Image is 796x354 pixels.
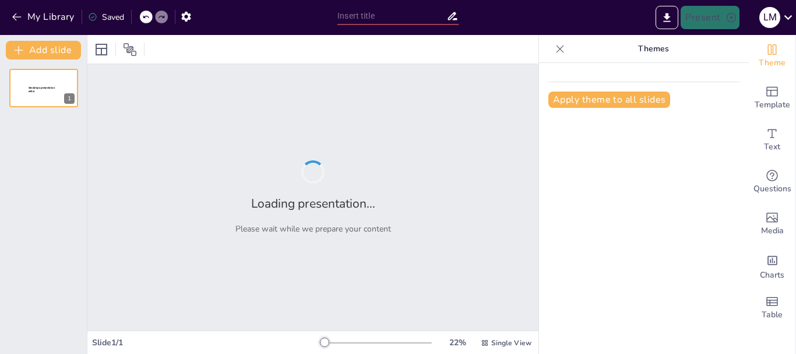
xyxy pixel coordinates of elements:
div: Get real-time input from your audience [749,161,795,203]
div: Add images, graphics, shapes or video [749,203,795,245]
span: Text [764,141,780,153]
span: Media [761,225,784,237]
div: Change the overall theme [749,35,795,77]
input: Insert title [337,8,446,24]
div: Layout [92,40,111,59]
span: Charts [760,269,784,282]
p: Themes [569,35,737,63]
span: Theme [759,57,786,69]
div: 1 [64,93,75,104]
p: Please wait while we prepare your content [235,223,391,234]
div: L M [759,7,780,28]
span: Questions [753,183,791,195]
button: Apply theme to all slides [548,92,670,108]
button: Export to PowerPoint [656,6,678,29]
span: Sendsteps presentation editor [29,86,55,93]
span: Position [123,43,137,57]
h2: Loading presentation... [251,195,375,212]
div: 1 [9,69,78,107]
button: L M [759,6,780,29]
button: Add slide [6,41,81,59]
div: Saved [88,12,124,23]
div: Add text boxes [749,119,795,161]
button: Present [681,6,739,29]
div: Add ready made slides [749,77,795,119]
button: My Library [9,8,79,26]
div: Add charts and graphs [749,245,795,287]
span: Template [755,99,790,111]
div: Add a table [749,287,795,329]
span: Table [762,309,783,321]
div: Slide 1 / 1 [92,337,320,348]
div: 22 % [443,337,471,348]
span: Single View [491,338,531,348]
